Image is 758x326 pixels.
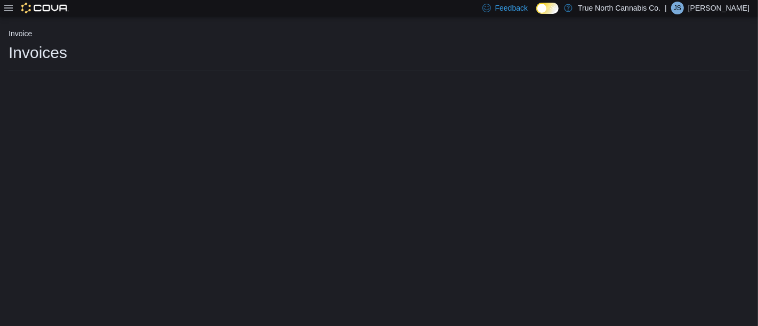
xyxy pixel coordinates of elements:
p: | [665,2,667,14]
span: Feedback [495,3,528,13]
span: JS [674,2,681,14]
p: True North Cannabis Co. [578,2,660,14]
nav: An example of EuiBreadcrumbs [9,29,749,40]
div: Jennifer Schnakenberg [671,2,684,14]
p: [PERSON_NAME] [688,2,749,14]
h1: Invoices [9,42,67,63]
button: Invoice [9,29,32,38]
input: Dark Mode [536,3,559,14]
img: Cova [21,3,69,13]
